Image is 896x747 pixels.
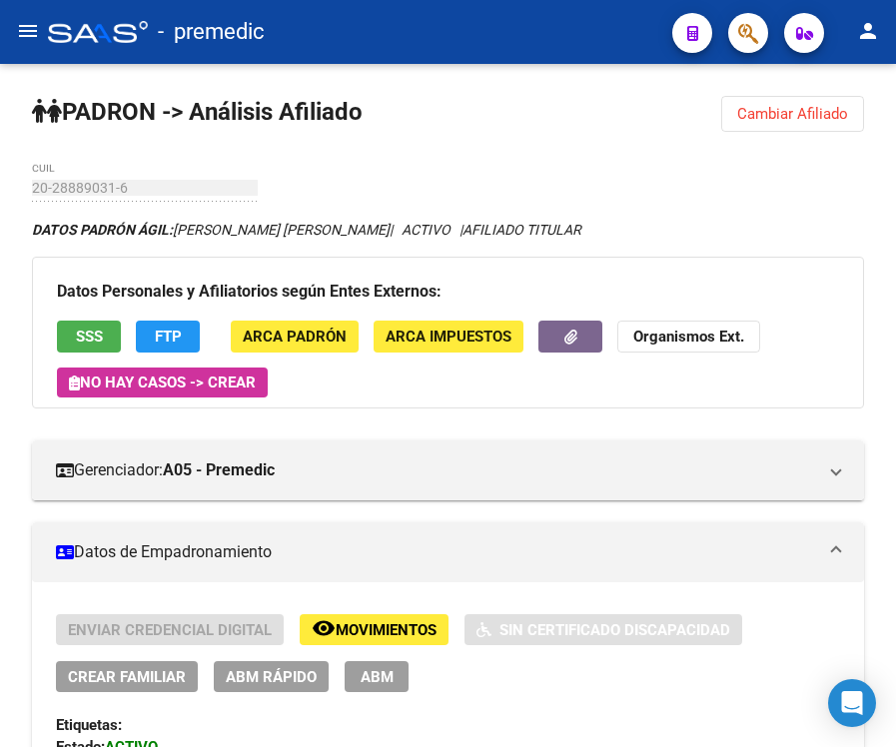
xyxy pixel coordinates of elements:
[336,621,437,639] span: Movimientos
[32,222,173,238] strong: DATOS PADRÓN ÁGIL:
[374,321,523,352] button: ARCA Impuestos
[68,621,272,639] span: Enviar Credencial Digital
[32,222,581,238] i: | ACTIVO |
[32,440,864,500] mat-expansion-panel-header: Gerenciador:A05 - Premedic
[633,329,744,347] strong: Organismos Ext.
[386,329,511,347] span: ARCA Impuestos
[617,321,760,352] button: Organismos Ext.
[69,373,256,391] span: No hay casos -> Crear
[56,716,122,734] strong: Etiquetas:
[499,621,730,639] span: Sin Certificado Discapacidad
[16,19,40,43] mat-icon: menu
[57,368,268,397] button: No hay casos -> Crear
[56,541,816,563] mat-panel-title: Datos de Empadronamiento
[57,278,839,306] h3: Datos Personales y Afiliatorios según Entes Externos:
[243,329,347,347] span: ARCA Padrón
[361,668,394,686] span: ABM
[68,668,186,686] span: Crear Familiar
[158,10,265,54] span: - premedic
[856,19,880,43] mat-icon: person
[464,614,742,645] button: Sin Certificado Discapacidad
[312,616,336,640] mat-icon: remove_red_eye
[721,96,864,132] button: Cambiar Afiliado
[462,222,581,238] span: AFILIADO TITULAR
[56,614,284,645] button: Enviar Credencial Digital
[345,661,409,692] button: ABM
[76,329,103,347] span: SSS
[56,661,198,692] button: Crear Familiar
[214,661,329,692] button: ABM Rápido
[300,614,448,645] button: Movimientos
[136,321,200,352] button: FTP
[163,459,275,481] strong: A05 - Premedic
[32,222,390,238] span: [PERSON_NAME] [PERSON_NAME]
[737,105,848,123] span: Cambiar Afiliado
[56,459,816,481] mat-panel-title: Gerenciador:
[32,522,864,582] mat-expansion-panel-header: Datos de Empadronamiento
[231,321,359,352] button: ARCA Padrón
[57,321,121,352] button: SSS
[32,98,363,126] strong: PADRON -> Análisis Afiliado
[155,329,182,347] span: FTP
[226,668,317,686] span: ABM Rápido
[828,679,876,727] div: Open Intercom Messenger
